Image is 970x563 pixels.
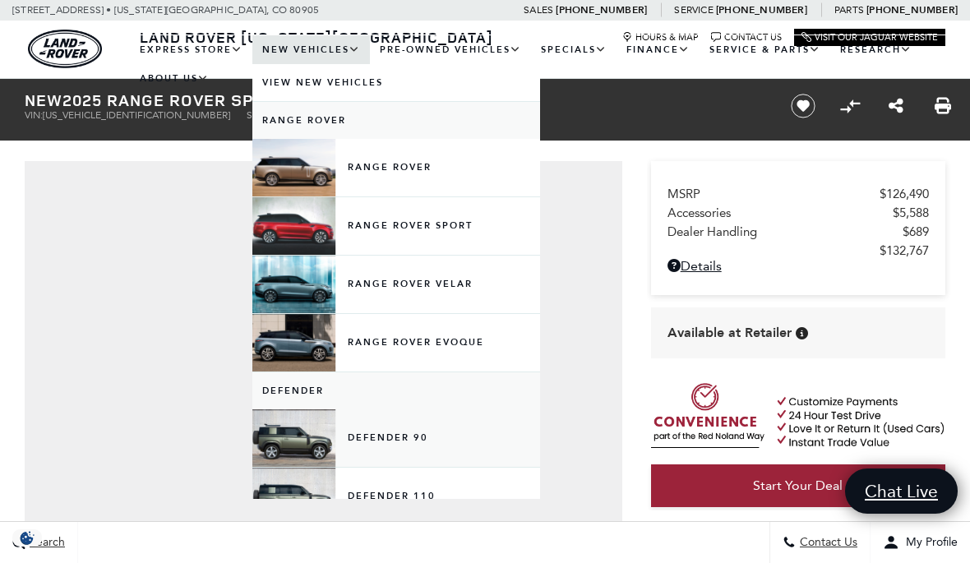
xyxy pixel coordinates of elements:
a: Defender [252,372,540,409]
nav: Main Navigation [130,35,945,93]
a: Share this New 2025 Range Rover Sport Dynamic 4WD SUV [889,96,903,116]
a: Range Rover Evoque [252,314,540,371]
a: View New Vehicles [252,64,540,101]
a: $132,767 [667,243,929,258]
a: Land Rover [US_STATE][GEOGRAPHIC_DATA] [130,27,503,47]
a: Dealer Handling $689 [667,224,929,239]
a: New Vehicles [252,35,370,64]
a: Defender 90 [252,409,540,467]
span: Dealer Handling [667,224,903,239]
a: Start Your Deal [651,464,945,507]
span: [US_VEHICLE_IDENTIFICATION_NUMBER] [43,109,230,121]
div: Vehicle is in stock and ready for immediate delivery. Due to demand, availability is subject to c... [796,327,808,339]
a: Visit Our Jaguar Website [801,32,938,43]
a: Range Rover [252,139,540,196]
a: Chat Live [845,468,958,514]
button: Open user profile menu [871,522,970,563]
span: $126,490 [880,187,929,201]
span: MSRP [667,187,880,201]
a: Service & Parts [700,35,830,64]
a: Research [830,35,921,64]
span: $689 [903,224,929,239]
span: VIN: [25,109,43,121]
button: Compare Vehicle [838,94,862,118]
span: Available at Retailer [667,324,792,342]
a: Contact Us [711,32,782,43]
a: [PHONE_NUMBER] [866,3,958,16]
span: Contact Us [796,536,857,550]
img: Opt-Out Icon [8,529,46,547]
a: Pre-Owned Vehicles [370,35,531,64]
a: Accessories $5,588 [667,205,929,220]
span: Sales [524,4,553,16]
a: Range Rover Velar [252,256,540,313]
a: About Us [130,64,219,93]
span: Parts [834,4,864,16]
span: Land Rover [US_STATE][GEOGRAPHIC_DATA] [140,27,493,47]
a: MSRP $126,490 [667,187,929,201]
a: land-rover [28,30,102,68]
span: My Profile [899,536,958,550]
a: Finance [617,35,700,64]
strong: New [25,89,62,111]
a: EXPRESS STORE [130,35,252,64]
a: Defender 110 [252,468,540,525]
section: Click to Open Cookie Consent Modal [8,529,46,547]
h1: 2025 Range Rover Sport Dynamic 4WD SUV [25,91,764,109]
span: $5,588 [893,205,929,220]
a: Hours & Map [622,32,699,43]
a: Range Rover [252,102,540,139]
img: Land Rover [28,30,102,68]
a: Print this New 2025 Range Rover Sport Dynamic 4WD SUV [935,96,951,116]
button: Save vehicle [785,93,821,119]
a: [STREET_ADDRESS] • [US_STATE][GEOGRAPHIC_DATA], CO 80905 [12,4,319,16]
span: Start Your Deal [753,478,843,493]
a: [PHONE_NUMBER] [716,3,807,16]
a: [PHONE_NUMBER] [556,3,647,16]
span: Service [674,4,713,16]
span: $132,767 [880,243,929,258]
a: Range Rover Sport [252,197,540,255]
span: Stock: [247,109,282,121]
a: Specials [531,35,617,64]
a: Details [667,258,929,274]
span: Chat Live [857,480,946,502]
span: Accessories [667,205,893,220]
